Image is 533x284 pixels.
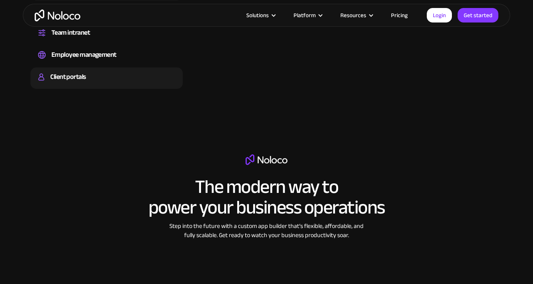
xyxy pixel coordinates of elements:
[148,176,385,218] h2: The modern way to power your business operations
[294,10,316,20] div: Platform
[51,27,90,39] div: Team intranet
[246,10,269,20] div: Solutions
[458,8,498,22] a: Get started
[381,10,417,20] a: Pricing
[237,10,284,20] div: Solutions
[38,61,175,63] div: Easily manage employee information, track performance, and handle HR tasks from a single platform.
[38,83,175,85] div: Build a secure, fully-branded, and personalized client portal that lets your customers self-serve.
[35,10,80,21] a: home
[284,10,331,20] div: Platform
[331,10,381,20] div: Resources
[427,8,452,22] a: Login
[340,10,366,20] div: Resources
[166,221,367,240] div: Step into the future with a custom app builder that’s flexible, affordable, and fully scalable. G...
[38,39,175,41] div: Set up a central space for your team to collaborate, share information, and stay up to date on co...
[50,71,86,83] div: Client portals
[51,49,116,61] div: Employee management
